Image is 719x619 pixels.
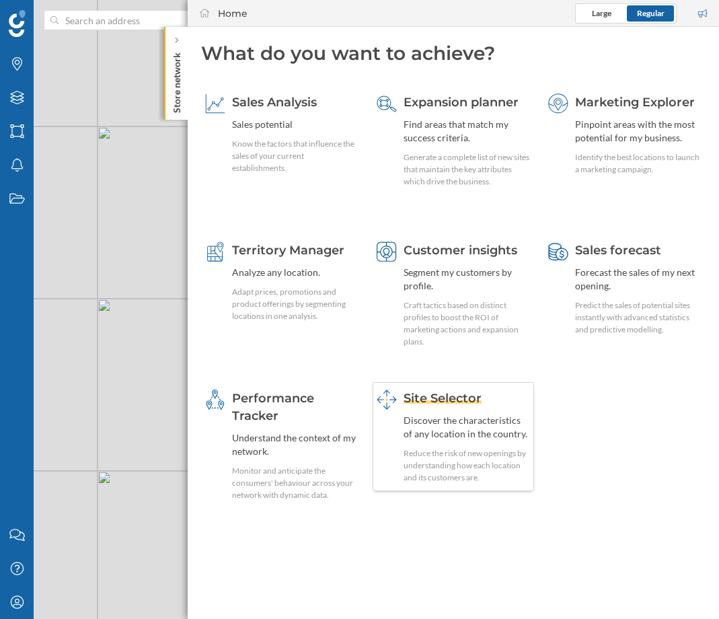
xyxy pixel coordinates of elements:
img: explorer.svg [548,94,568,114]
span: Large [592,8,611,18]
div: Craft tactics based on distinct profiles to boost the ROI of marketing actions and expansion plans. [404,299,530,348]
span: Marketing Explorer [575,95,695,110]
div: Find areas that match my success criteria. [404,118,530,145]
div: Generate a complete list of new sites that maintain the key attributes which drive the business. [404,151,530,188]
img: dashboards-manager--hover.svg [377,390,397,410]
span: Territory Manager [232,243,344,258]
div: Forecast the sales of my next opening. [575,266,702,293]
div: Pinpoint areas with the most potential for my business. [575,118,702,145]
img: search-areas.svg [377,94,397,114]
div: Reduce the risk of new openings by understanding how each location and its customers are. [404,447,530,484]
div: Home [218,7,248,20]
img: sales-forecast.svg [548,242,568,262]
div: Understand the context of my network. [232,431,358,458]
div: Know the factors that influence the sales of your current establishments. [232,138,358,174]
span: Expansion planner [404,95,519,110]
img: Geoblink Logo [9,10,26,37]
div: Segment my customers by profile. [404,266,530,293]
img: customer-intelligence.svg [377,242,397,262]
span: Performance Tracker [232,391,314,423]
span: Sales Analysis [232,95,317,110]
div: Sales potential [232,118,358,131]
span: Sales forecast [575,243,661,258]
span: Customer insights [404,243,517,258]
p: Store network [170,47,184,113]
div: Adapt prices, promotions and product offerings by segmenting locations in one analysis. [232,286,358,322]
img: monitoring-360.svg [205,390,225,410]
div: Predict the sales of potential sites instantly with advanced statistics and predictive modelling. [575,299,702,336]
img: sales-explainer.svg [205,94,225,114]
div: What do you want to achieve? [201,40,706,66]
div: Identify the best locations to launch a marketing campaign. [575,151,702,176]
img: territory-manager.svg [205,242,225,262]
span: Site Selector [404,391,482,406]
div: Analyze any location. [232,266,358,279]
div: Discover the characteristics of any location in the country. [404,414,530,441]
span: Regular [637,8,665,18]
span: Soporte [28,9,76,22]
div: Monitor and anticipate the consumers' behaviour across your network with dynamic data. [232,465,358,501]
